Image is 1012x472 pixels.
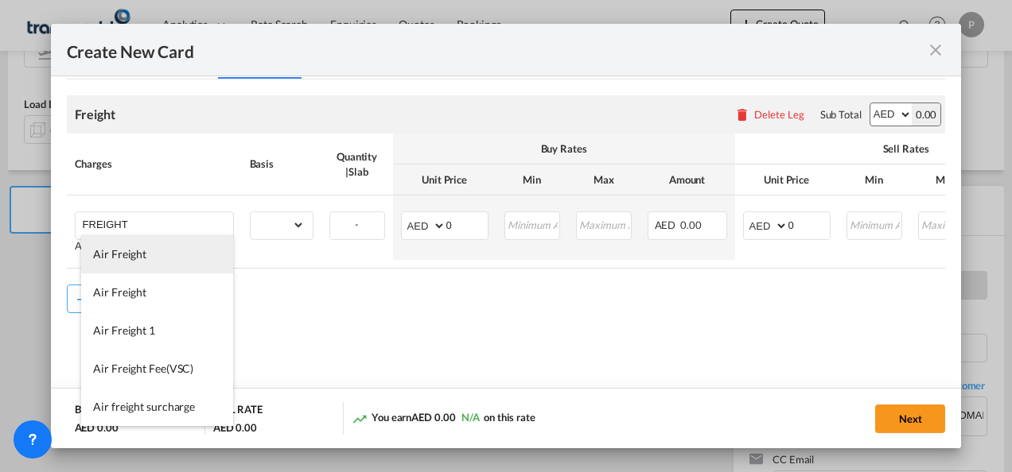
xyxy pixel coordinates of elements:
[446,212,488,236] input: 0
[640,164,735,195] th: Amount
[93,247,146,261] span: Air Freight
[839,164,910,195] th: Min
[213,402,263,420] div: SELL RATE
[352,411,368,427] md-icon: icon-trending-up
[329,149,385,178] div: Quantity | Slab
[74,291,90,307] md-icon: icon-plus md-link-fg s20
[734,106,750,122] md-icon: icon-delete
[496,164,568,195] th: Min
[75,106,115,123] div: Freight
[75,402,123,420] div: BUY RATE
[735,164,839,195] th: Unit Price
[734,108,804,121] button: Delete Leg
[820,107,862,122] div: Sub Total
[75,157,234,171] div: Charges
[926,41,945,60] md-icon: icon-close fg-AAA8AD m-0 pointer
[93,400,195,413] span: Air freight surcharge
[213,420,257,435] div: AED 0.00
[75,420,119,435] div: AED 0.00
[578,212,631,236] input: Maximum Amount
[393,164,496,195] th: Unit Price
[93,323,155,337] span: Air Freight 1
[93,362,193,375] span: Air Freight Fee(VSC)
[75,240,234,252] div: Adding a user defined charge
[352,410,535,427] div: You earn on this rate
[83,212,233,236] input: Charge Name
[910,164,982,195] th: Max
[76,212,233,236] md-input-container: FREIGHT
[93,285,146,299] span: Air Freight
[875,404,945,433] button: Next
[67,284,137,313] button: Add Leg
[67,40,927,60] div: Create New Card
[461,411,480,424] span: N/A
[920,212,973,236] input: Maximum Amount
[411,411,455,424] span: AED 0.00
[912,103,941,126] div: 0.00
[788,212,830,236] input: 0
[401,141,727,156] div: Buy Rates
[568,164,640,195] th: Max
[680,219,702,231] span: 0.00
[506,212,559,236] input: Minimum Amount
[848,212,901,236] input: Minimum Amount
[250,157,313,171] div: Basis
[655,219,679,231] span: AED
[355,218,359,230] span: -
[754,108,804,121] div: Delete Leg
[51,24,962,449] md-dialog: Create New CardPort ...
